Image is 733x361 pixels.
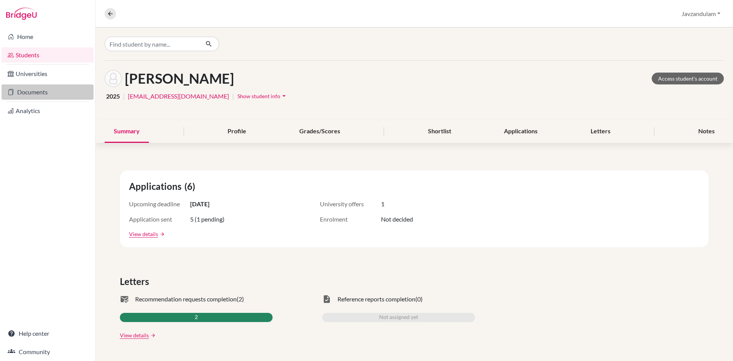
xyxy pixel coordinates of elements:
[2,84,94,100] a: Documents
[232,92,234,101] span: |
[322,295,331,304] span: task
[105,120,149,143] div: Summary
[158,231,165,237] a: arrow_forward
[105,37,199,51] input: Find student by name...
[689,120,724,143] div: Notes
[415,295,423,304] span: (0)
[495,120,547,143] div: Applications
[218,120,255,143] div: Profile
[652,73,724,84] a: Access student's account
[678,6,724,21] button: Javzandulam
[129,180,184,193] span: Applications
[237,90,288,102] button: Show student infoarrow_drop_down
[190,199,210,209] span: [DATE]
[105,70,122,87] img: Angelina Erdenesuren's avatar
[320,215,381,224] span: Enrolment
[419,120,460,143] div: Shortlist
[581,120,620,143] div: Letters
[184,180,198,193] span: (6)
[2,344,94,359] a: Community
[190,215,224,224] span: 5 (1 pending)
[237,93,280,99] span: Show student info
[381,199,384,209] span: 1
[195,313,198,322] span: 2
[120,295,129,304] span: mark_email_read
[120,331,149,339] a: View details
[320,199,381,209] span: University offers
[280,92,288,100] i: arrow_drop_down
[2,103,94,118] a: Analytics
[129,199,190,209] span: Upcoming deadline
[125,70,234,87] h1: [PERSON_NAME]
[129,230,158,238] a: View details
[149,333,156,338] a: arrow_forward
[128,92,229,101] a: [EMAIL_ADDRESS][DOMAIN_NAME]
[381,215,413,224] span: Not decided
[120,275,152,288] span: Letters
[2,29,94,44] a: Home
[337,295,415,304] span: Reference reports completion
[379,313,418,322] span: Not assigned yet
[237,295,244,304] span: (2)
[290,120,349,143] div: Grades/Scores
[123,92,125,101] span: |
[129,215,190,224] span: Application sent
[2,66,94,81] a: Universities
[135,295,237,304] span: Recommendation requests completion
[2,326,94,341] a: Help center
[6,8,37,20] img: Bridge-U
[106,92,120,101] span: 2025
[2,47,94,63] a: Students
